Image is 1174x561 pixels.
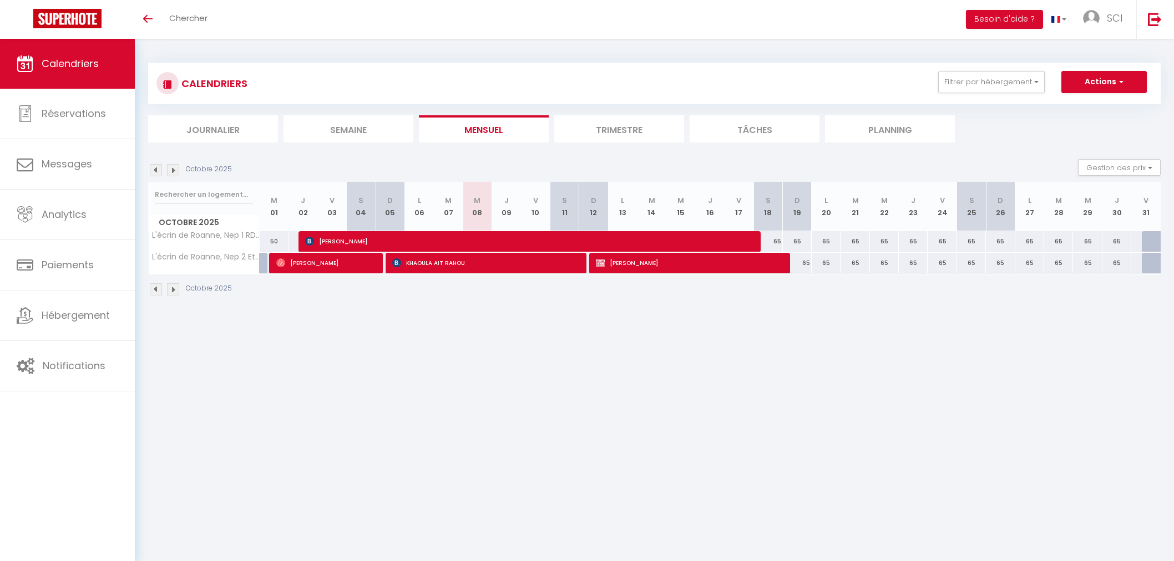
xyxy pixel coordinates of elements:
th: 08 [463,182,492,231]
span: SCI [1107,11,1122,25]
th: 24 [928,182,957,231]
th: 13 [608,182,637,231]
th: 01 [260,182,289,231]
th: 07 [434,182,463,231]
th: 12 [579,182,608,231]
span: Notifications [43,359,105,373]
abbr: L [621,195,624,206]
th: 10 [521,182,550,231]
div: 65 [1102,253,1131,273]
abbr: J [301,195,305,206]
span: Analytics [42,207,87,221]
th: 11 [550,182,579,231]
div: 65 [812,231,841,252]
span: Messages [42,157,92,171]
abbr: D [795,195,800,206]
th: 22 [870,182,899,231]
button: Filtrer par hébergement [938,71,1045,93]
li: Tâches [690,115,819,142]
th: 23 [899,182,928,231]
abbr: V [533,195,538,206]
th: 15 [666,182,695,231]
div: 65 [957,253,986,273]
th: 28 [1044,182,1073,231]
th: 25 [957,182,986,231]
div: 65 [957,231,986,252]
div: 65 [899,231,928,252]
div: 65 [870,231,899,252]
img: logout [1148,12,1162,26]
abbr: M [852,195,859,206]
th: 03 [317,182,346,231]
span: [PERSON_NAME] [596,252,782,273]
div: 65 [1073,231,1102,252]
span: Réservations [42,106,106,120]
div: 65 [783,253,812,273]
abbr: M [474,195,480,206]
button: Gestion des prix [1078,159,1161,176]
abbr: M [677,195,684,206]
div: 65 [1044,231,1073,252]
div: 65 [1102,231,1131,252]
div: 65 [1015,231,1044,252]
div: 65 [812,253,841,273]
th: 19 [783,182,812,231]
abbr: L [1028,195,1031,206]
abbr: M [445,195,452,206]
th: 05 [376,182,404,231]
abbr: D [591,195,596,206]
abbr: V [940,195,945,206]
div: 65 [753,231,782,252]
abbr: V [1143,195,1148,206]
div: 65 [928,253,957,273]
span: Hébergement [42,308,110,322]
abbr: S [766,195,771,206]
th: 02 [289,182,317,231]
abbr: J [1115,195,1119,206]
th: 09 [492,182,521,231]
abbr: M [881,195,888,206]
abbr: L [418,195,421,206]
li: Semaine [284,115,413,142]
abbr: D [387,195,393,206]
div: 65 [841,253,869,273]
li: Trimestre [554,115,684,142]
span: L'écrin de Roanne, Nep 1 RDC [150,231,261,239]
span: Chercher [169,12,208,24]
span: Paiements [42,258,94,272]
abbr: S [969,195,974,206]
span: [PERSON_NAME] [276,252,375,273]
li: Journalier [148,115,278,142]
abbr: V [736,195,741,206]
abbr: J [708,195,712,206]
th: 30 [1102,182,1131,231]
abbr: L [824,195,828,206]
th: 27 [1015,182,1044,231]
span: Calendriers [42,57,99,70]
abbr: J [504,195,509,206]
div: 50 [260,231,289,252]
div: 65 [928,231,957,252]
abbr: J [911,195,915,206]
abbr: S [562,195,567,206]
p: Octobre 2025 [186,283,232,294]
th: 14 [637,182,666,231]
div: 65 [841,231,869,252]
abbr: M [271,195,277,206]
div: 65 [1015,253,1044,273]
li: Mensuel [419,115,549,142]
input: Rechercher un logement... [155,185,253,205]
abbr: S [358,195,363,206]
div: 65 [1073,253,1102,273]
div: 65 [783,231,812,252]
abbr: M [1055,195,1062,206]
th: 26 [986,182,1015,231]
th: 16 [695,182,724,231]
th: 20 [812,182,841,231]
div: 65 [870,253,899,273]
th: 29 [1073,182,1102,231]
th: 21 [841,182,869,231]
th: 31 [1131,182,1161,231]
span: L'écrin de Roanne, Nep 2 Etage [150,253,261,261]
img: ... [1083,10,1100,27]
